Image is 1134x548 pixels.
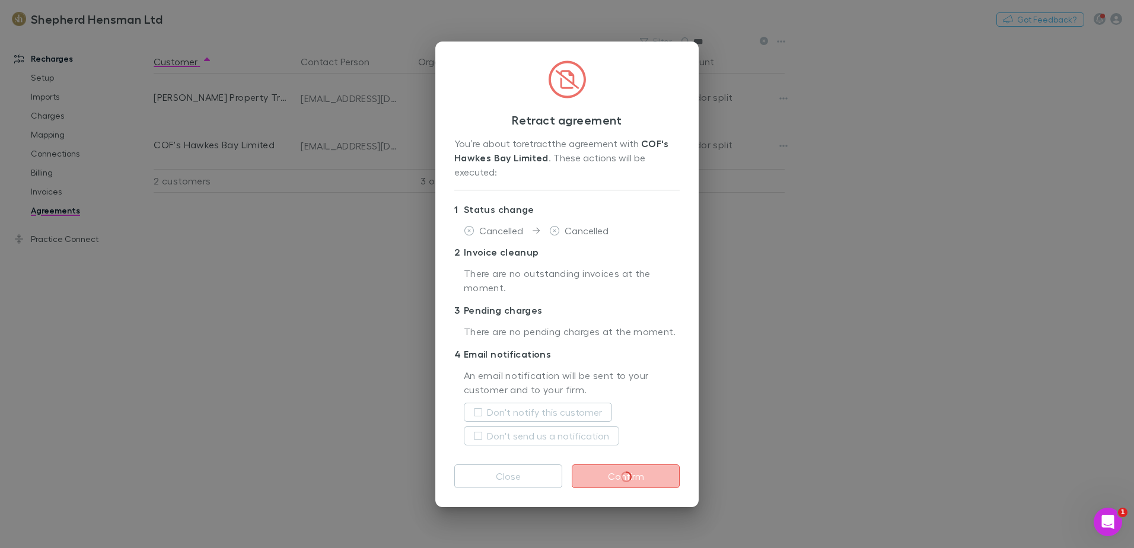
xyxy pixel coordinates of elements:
button: Don't notify this customer [464,403,612,422]
span: 1 [1118,508,1127,517]
strong: COF's Hawkes Bay Limited [454,138,671,164]
p: An email notification will be sent to your customer and to your firm. [464,368,680,398]
label: Don't send us a notification [487,429,609,443]
p: Invoice cleanup [454,243,680,262]
h3: Retract agreement [454,113,680,127]
div: 1 [454,202,464,216]
span: Cancelled [565,225,609,236]
div: 2 [454,245,464,259]
p: Email notifications [454,345,680,364]
label: Don't notify this customer [487,405,602,419]
button: Close [454,464,562,488]
p: Pending charges [454,301,680,320]
div: 4 [454,347,464,361]
p: There are no pending charges at the moment. [464,324,680,340]
p: Status change [454,200,680,219]
p: There are no outstanding invoices at the moment. [464,266,680,296]
div: 3 [454,303,464,317]
div: You’re about to retract the agreement with . These actions will be executed: [454,136,680,180]
button: Don't send us a notification [464,426,619,445]
img: CircledFileSlash.svg [548,60,586,98]
iframe: Intercom live chat [1094,508,1122,536]
button: Confirm [572,464,680,488]
span: Cancelled [479,225,523,236]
